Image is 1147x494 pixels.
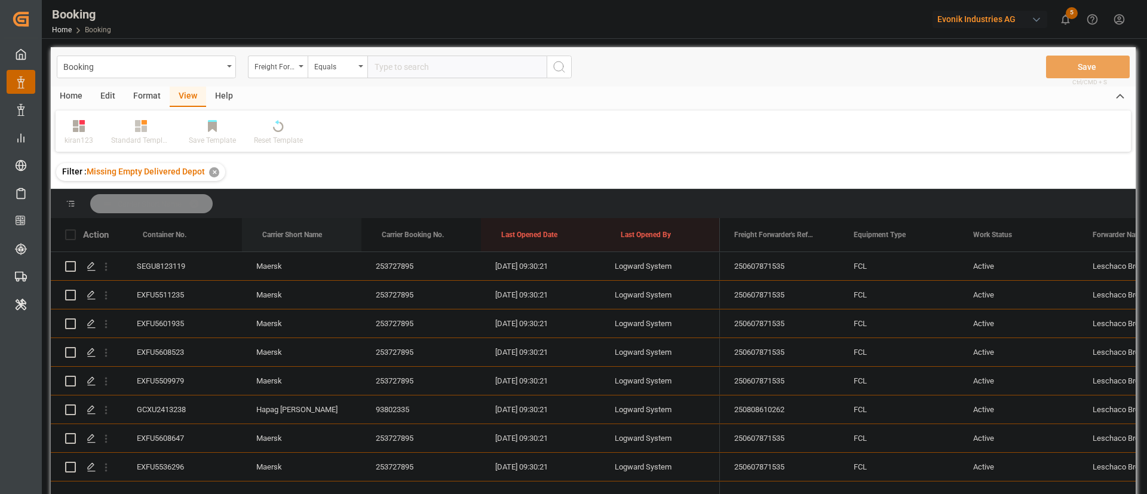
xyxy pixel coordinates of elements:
div: EXFU5608647 [122,424,242,452]
div: 253727895 [361,252,481,280]
div: Standard Templates [111,135,171,146]
div: Freight Forwarder's Reference No. [254,59,295,72]
div: Logward System [600,367,720,395]
div: Maersk [242,281,361,309]
div: Press SPACE to select this row. [51,252,720,281]
a: Home [52,26,72,34]
div: [DATE] 09:30:21 [481,309,600,337]
div: 93802335 [361,395,481,424]
div: Press SPACE to select this row. [51,309,720,338]
div: 250808610262 [720,395,839,424]
div: 250607871535 [720,338,839,366]
div: EXFU5608523 [122,338,242,366]
span: Last Opened Date [501,231,557,239]
div: Active [959,395,1078,424]
div: 253727895 [361,367,481,395]
div: [DATE] 09:30:21 [481,281,600,309]
div: 253727895 [361,453,481,481]
div: 250607871535 [720,367,839,395]
span: Last Opened By [621,231,671,239]
div: EXFU5536296 [122,453,242,481]
div: Logward System [600,453,720,481]
div: 250607871535 [720,281,839,309]
div: Active [959,309,1078,337]
span: Forwarder Name [1093,231,1145,239]
div: 253727895 [361,338,481,366]
div: Active [959,252,1078,280]
span: Work Status [973,231,1012,239]
div: Active [959,424,1078,452]
div: Maersk [242,424,361,452]
div: Logward System [600,338,720,366]
div: Maersk [242,252,361,280]
div: ✕ [209,167,219,177]
div: EXFU5509979 [122,367,242,395]
div: [DATE] 09:30:21 [481,367,600,395]
div: [DATE] 09:30:21 [481,395,600,424]
div: Press SPACE to select this row. [51,281,720,309]
div: 250607871535 [720,309,839,337]
span: Equipment Type [854,231,906,239]
div: Maersk [242,367,361,395]
button: Evonik Industries AG [933,8,1052,30]
div: Active [959,281,1078,309]
div: Action [83,229,109,240]
div: Hapag [PERSON_NAME] [242,395,361,424]
button: open menu [308,56,367,78]
span: Container No. [143,231,186,239]
div: Maersk [242,309,361,337]
div: Logward System [600,395,720,424]
div: Press SPACE to select this row. [51,395,720,424]
span: Carrier Short Name [118,200,182,208]
span: 5 [1066,7,1078,19]
div: FCL [839,252,959,280]
button: show 5 new notifications [1052,6,1079,33]
div: Active [959,453,1078,481]
button: search button [547,56,572,78]
div: 250607871535 [720,424,839,452]
div: FCL [839,453,959,481]
div: Press SPACE to select this row. [51,424,720,453]
div: Press SPACE to select this row. [51,453,720,481]
div: FCL [839,309,959,337]
button: Save [1046,56,1130,78]
span: Freight Forwarder's Reference No. [734,231,814,239]
div: Active [959,338,1078,366]
div: FCL [839,281,959,309]
div: Active [959,367,1078,395]
div: Help [206,87,242,107]
button: open menu [57,56,236,78]
div: Save Template [189,135,236,146]
div: Reset Template [254,135,303,146]
div: Press SPACE to select this row. [51,338,720,367]
div: [DATE] 09:30:21 [481,453,600,481]
div: View [170,87,206,107]
span: Ctrl/CMD + S [1072,78,1107,87]
div: Logward System [600,281,720,309]
div: 250607871535 [720,453,839,481]
div: Maersk [242,338,361,366]
span: Missing Empty Delivered Depot [87,167,205,176]
div: 253727895 [361,309,481,337]
div: Logward System [600,252,720,280]
div: [DATE] 09:30:21 [481,252,600,280]
div: Booking [63,59,223,73]
div: EXFU5511235 [122,281,242,309]
div: Press SPACE to select this row. [51,367,720,395]
div: Equals [314,59,355,72]
div: FCL [839,338,959,366]
div: Maersk [242,453,361,481]
div: FCL [839,367,959,395]
span: Carrier Booking No. [382,231,444,239]
div: Format [124,87,170,107]
button: open menu [248,56,308,78]
span: Filter : [62,167,87,176]
div: [DATE] 09:30:21 [481,338,600,366]
div: 253727895 [361,281,481,309]
div: FCL [839,424,959,452]
div: [DATE] 09:30:21 [481,424,600,452]
div: SEGU8123119 [122,252,242,280]
div: Evonik Industries AG [933,11,1047,28]
div: 253727895 [361,424,481,452]
span: Carrier Short Name [262,231,322,239]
